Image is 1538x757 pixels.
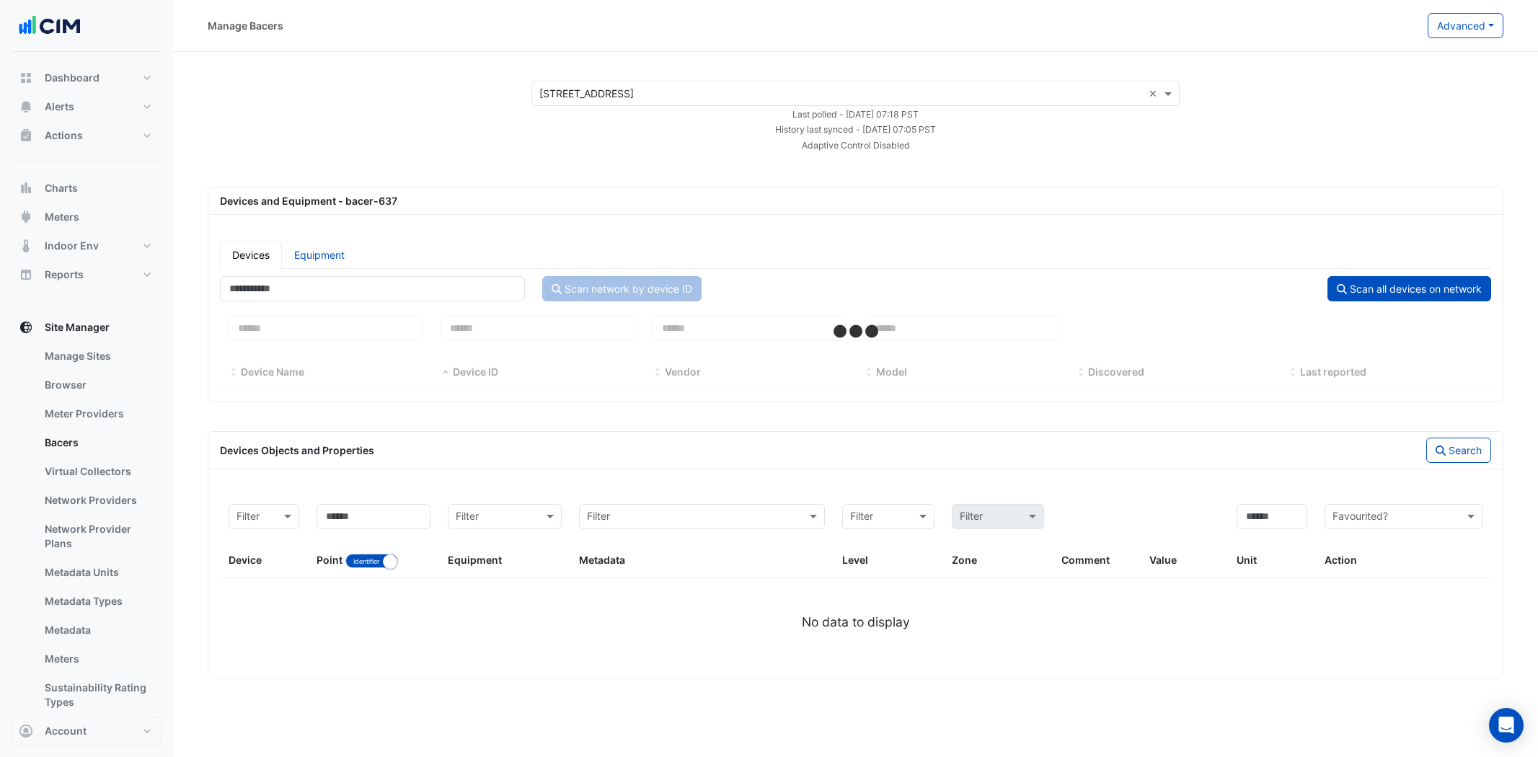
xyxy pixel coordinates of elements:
[1076,367,1086,378] span: Discovered
[33,486,162,515] a: Network Providers
[19,99,33,114] app-icon: Alerts
[19,210,33,224] app-icon: Meters
[448,554,502,566] span: Equipment
[12,203,162,231] button: Meters
[19,71,33,85] app-icon: Dashboard
[12,260,162,289] button: Reports
[211,193,1500,208] div: Devices and Equipment - bacer-637
[1426,438,1491,463] button: Search
[665,366,701,378] span: Vendor
[802,140,910,151] small: Adaptive Control Disabled
[33,673,162,717] a: Sustainability Rating Types
[12,313,162,342] button: Site Manager
[12,342,162,722] div: Site Manager
[45,99,74,114] span: Alerts
[33,645,162,673] a: Meters
[653,367,663,378] span: Vendor
[33,457,162,486] a: Virtual Collectors
[317,554,342,566] span: Point
[33,342,162,371] a: Manage Sites
[1288,367,1298,378] span: Last reported
[229,554,262,566] span: Device
[19,239,33,253] app-icon: Indoor Env
[864,367,874,378] span: Model
[19,181,33,195] app-icon: Charts
[842,554,868,566] span: Level
[1088,366,1144,378] span: Discovered
[241,366,304,378] span: Device Name
[45,320,110,335] span: Site Manager
[33,587,162,616] a: Metadata Types
[1149,554,1177,566] span: Value
[792,109,919,120] small: Tue 09-Sep-2025 09:18 AEST
[1061,554,1110,566] span: Comment
[45,181,78,195] span: Charts
[453,366,498,378] span: Device ID
[1325,554,1357,566] span: Action
[33,399,162,428] a: Meter Providers
[775,124,936,135] small: Tue 09-Sep-2025 09:05 AEST
[1428,13,1503,38] button: Advanced
[12,121,162,150] button: Actions
[45,267,84,282] span: Reports
[1300,366,1366,378] span: Last reported
[12,717,162,745] button: Account
[12,92,162,121] button: Alerts
[45,239,99,253] span: Indoor Env
[12,174,162,203] button: Charts
[33,515,162,558] a: Network Provider Plans
[45,724,87,738] span: Account
[19,267,33,282] app-icon: Reports
[45,210,79,224] span: Meters
[17,12,82,40] img: Company Logo
[33,428,162,457] a: Bacers
[19,128,33,143] app-icon: Actions
[943,504,1053,529] div: Please select Filter first
[345,554,398,566] ui-switch: Toggle between object name and object identifier
[208,18,283,33] div: Manage Bacers
[45,71,100,85] span: Dashboard
[19,320,33,335] app-icon: Site Manager
[1327,276,1491,301] button: Scan all devices on network
[33,558,162,587] a: Metadata Units
[220,613,1491,632] div: No data to display
[220,241,282,269] a: Devices
[952,554,977,566] span: Zone
[1237,554,1257,566] span: Unit
[12,231,162,260] button: Indoor Env
[1489,708,1524,743] div: Open Intercom Messenger
[45,128,83,143] span: Actions
[282,241,357,269] a: Equipment
[12,63,162,92] button: Dashboard
[229,367,239,378] span: Device Name
[876,366,907,378] span: Model
[33,616,162,645] a: Metadata
[1149,86,1161,101] span: Clear
[220,444,374,456] span: Devices Objects and Properties
[441,367,451,378] span: Device ID
[33,371,162,399] a: Browser
[579,554,625,566] span: Metadata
